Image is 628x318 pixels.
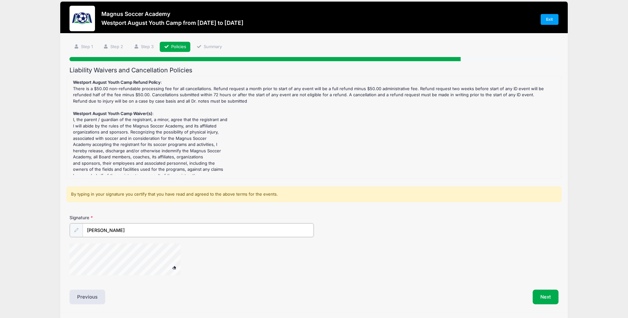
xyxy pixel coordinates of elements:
button: Next [533,290,559,304]
strong: Westport August Youth Camp Waiver(s) [73,111,152,116]
a: Step 3 [129,42,158,52]
a: Summary [192,42,226,52]
strong: Westport August Youth Camp Refund Policy [73,80,161,85]
div: By typing in your signature you certify that you have read and agreed to the above terms for the ... [67,187,562,202]
a: Policies [160,42,190,52]
h2: Liability Waivers and Cancellation Policies [69,67,558,74]
h3: Westport August Youth Camp from [DATE] to [DATE] [101,19,244,26]
a: Step 2 [99,42,128,52]
h3: Magnus Soccer Academy [101,11,244,17]
a: Step 1 [69,42,97,52]
div: : There is a $50.00 non-refundable processing fee for all cancellations. Refund request a month p... [70,79,558,175]
button: Previous [69,290,105,304]
input: Enter first and last name [83,223,314,237]
a: Exit [541,14,559,25]
label: Signature [69,214,192,221]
